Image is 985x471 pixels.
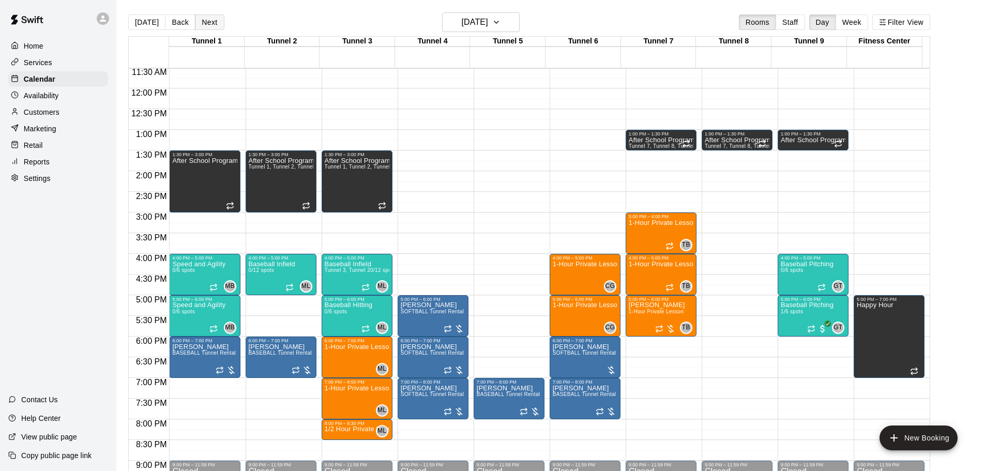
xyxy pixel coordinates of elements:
div: 3:00 PM – 4:00 PM: 1-Hour Private Lesson [626,212,696,254]
div: Tunnel 8 [696,37,771,47]
span: Gilbert Tussey [836,280,844,293]
span: Recurring event [665,283,674,292]
div: 1:30 PM – 3:00 PM: After School Program [169,150,240,212]
a: Customers [8,104,108,120]
div: Corrin Green [604,322,616,334]
div: 5:00 PM – 6:00 PM: Baseball Hitting [322,295,392,337]
span: Megan Bratetic [228,280,236,293]
button: Staff [776,14,805,30]
div: 6:00 PM – 7:00 PM [325,338,389,343]
span: SOFTBALL Tunnel Rental [553,350,616,356]
span: All customers have paid [817,324,828,334]
span: Recurring event [302,202,310,210]
div: 7:00 PM – 8:00 PM [401,379,465,385]
div: 9:00 PM – 11:59 PM [553,462,617,467]
span: 0/12 spots filled [249,267,274,273]
div: 7:00 PM – 8:00 PM [553,379,617,385]
p: Customers [24,107,59,117]
span: 1:00 PM [133,130,170,139]
div: 5:00 PM – 6:00 PM: 1-Hour Private Lesson [626,295,696,337]
span: Tunnel 3, Tunnel 2 [325,267,370,273]
span: 4:30 PM [133,275,170,283]
div: 7:00 PM – 8:00 PM: 1-Hour Private Lesson [322,378,392,419]
div: 4:00 PM – 5:00 PM [553,255,617,261]
p: Contact Us [21,394,58,405]
button: Day [809,14,836,30]
span: 7:30 PM [133,399,170,407]
span: 0/6 spots filled [781,267,804,273]
span: Corrin Green [608,280,616,293]
span: 12:30 PM [129,109,169,118]
span: 3:00 PM [133,212,170,221]
span: ML [377,364,386,374]
span: 0/12 spots filled [370,267,396,273]
span: 6:30 PM [133,357,170,366]
div: Marcus Lucas [376,363,388,375]
div: 9:00 PM – 11:59 PM [477,462,541,467]
span: 12:00 PM [129,88,169,97]
a: Services [8,55,108,70]
span: ML [377,281,386,292]
p: Copy public page link [21,450,92,461]
div: 1:00 PM – 1:30 PM [781,131,845,136]
span: Tunnel 7, Tunnel 8, Tunnel 9 [705,143,775,149]
p: View public page [21,432,77,442]
span: Recurring event [682,140,690,148]
div: 1:30 PM – 3:00 PM [172,152,237,157]
div: Tunnel 5 [470,37,545,47]
span: BASEBALL Tunnel Rental [172,350,236,356]
div: Tate Budnick [680,239,692,251]
div: 4:00 PM – 5:00 PM [172,255,237,261]
span: Recurring event [292,366,300,374]
div: 5:00 PM – 6:00 PM: Speed and Agility [169,295,240,337]
span: Recurring event [834,140,842,148]
span: CG [605,281,615,292]
span: Recurring event [226,202,234,210]
span: Marcus Lucas [380,280,388,293]
p: Reports [24,157,50,167]
span: 1/6 spots filled [781,309,804,314]
span: 1:30 PM [133,150,170,159]
a: Marketing [8,121,108,136]
span: 5:30 PM [133,316,170,325]
div: 7:00 PM – 8:00 PM: BASEBALL Tunnel Rental [550,378,620,419]
span: Marcus Lucas [304,280,312,293]
div: 6:00 PM – 7:00 PM [249,338,313,343]
span: Recurring event [807,325,815,333]
span: GT [834,323,842,333]
div: Tunnel 4 [395,37,471,47]
div: 1:30 PM – 3:00 PM: After School Program [322,150,392,212]
div: 1:30 PM – 3:00 PM: After School Program [246,150,316,212]
span: Tunnel 7, Tunnel 8, Tunnel 9 [629,143,699,149]
span: MB [225,323,235,333]
span: Recurring event [378,202,386,210]
div: 1:00 PM – 1:30 PM [629,131,693,136]
div: 6:00 PM – 7:00 PM: SOFTBALL Tunnel Rental [398,337,468,378]
button: [DATE] [128,14,165,30]
span: ML [301,281,310,292]
span: SOFTBALL Tunnel Rental [401,309,464,314]
div: 7:00 PM – 8:00 PM: SOFTBALL Tunnel Rental [398,378,468,419]
div: Availability [8,88,108,103]
a: Calendar [8,71,108,87]
p: Home [24,41,43,51]
div: 6:00 PM – 7:00 PM: BASEBALL Tunnel Rental [169,337,240,378]
div: 7:00 PM – 8:00 PM: BASEBALL Tunnel Rental [474,378,544,419]
div: 9:00 PM – 11:59 PM [249,462,313,467]
span: SOFTBALL Tunnel Rental [401,391,464,397]
button: Week [836,14,868,30]
span: 0/6 spots filled [325,309,347,314]
div: 9:00 PM – 11:59 PM [172,462,237,467]
span: Recurring event [209,325,218,333]
div: Home [8,38,108,54]
div: 6:00 PM – 7:00 PM: SOFTBALL Tunnel Rental [550,337,620,378]
span: 0/6 spots filled [172,309,195,314]
p: Marketing [24,124,56,134]
p: Help Center [21,413,60,423]
span: CG [605,323,615,333]
div: 9:00 PM – 11:59 PM [705,462,769,467]
div: 4:00 PM – 5:00 PM [249,255,313,261]
span: TB [682,323,690,333]
span: 8:30 PM [133,440,170,449]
